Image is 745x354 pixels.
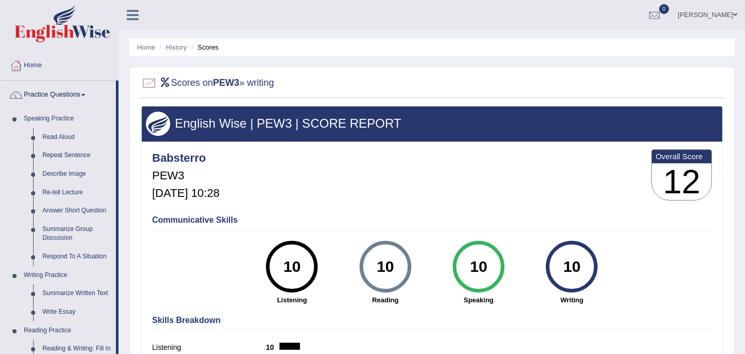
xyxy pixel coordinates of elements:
[652,163,711,201] h3: 12
[38,146,116,165] a: Repeat Sentence
[38,128,116,147] a: Read Aloud
[366,245,404,288] div: 10
[152,316,712,325] h4: Skills Breakdown
[152,342,266,353] label: Listening
[38,248,116,266] a: Respond To A Situation
[273,245,311,288] div: 10
[38,202,116,220] a: Answer Short Question
[459,245,497,288] div: 10
[266,343,279,351] b: 10
[553,245,591,288] div: 10
[19,321,116,340] a: Reading Practice
[38,183,116,202] a: Re-tell Lecture
[1,81,116,106] a: Practice Questions
[152,216,712,225] h4: Communicative Skills
[38,303,116,321] a: Write Essay
[250,295,333,305] strong: Listening
[344,295,427,305] strong: Reading
[137,43,155,51] a: Home
[213,78,240,88] b: PEW3
[1,51,118,77] a: Home
[141,75,274,91] h2: Scores on » writing
[166,43,187,51] a: History
[152,170,219,182] h5: PEW3
[655,152,708,161] b: Overall Score
[19,110,116,128] a: Speaking Practice
[38,220,116,248] a: Summarize Group Discussion
[146,117,718,130] h3: English Wise | PEW3 | SCORE REPORT
[146,112,170,136] img: wings.png
[19,266,116,285] a: Writing Practice
[659,4,669,14] span: 0
[530,295,613,305] strong: Writing
[152,152,219,164] h4: Babsterro
[189,42,219,52] li: Scores
[152,187,219,199] h5: [DATE] 10:28
[38,165,116,183] a: Describe Image
[437,295,520,305] strong: Speaking
[38,284,116,303] a: Summarize Written Text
